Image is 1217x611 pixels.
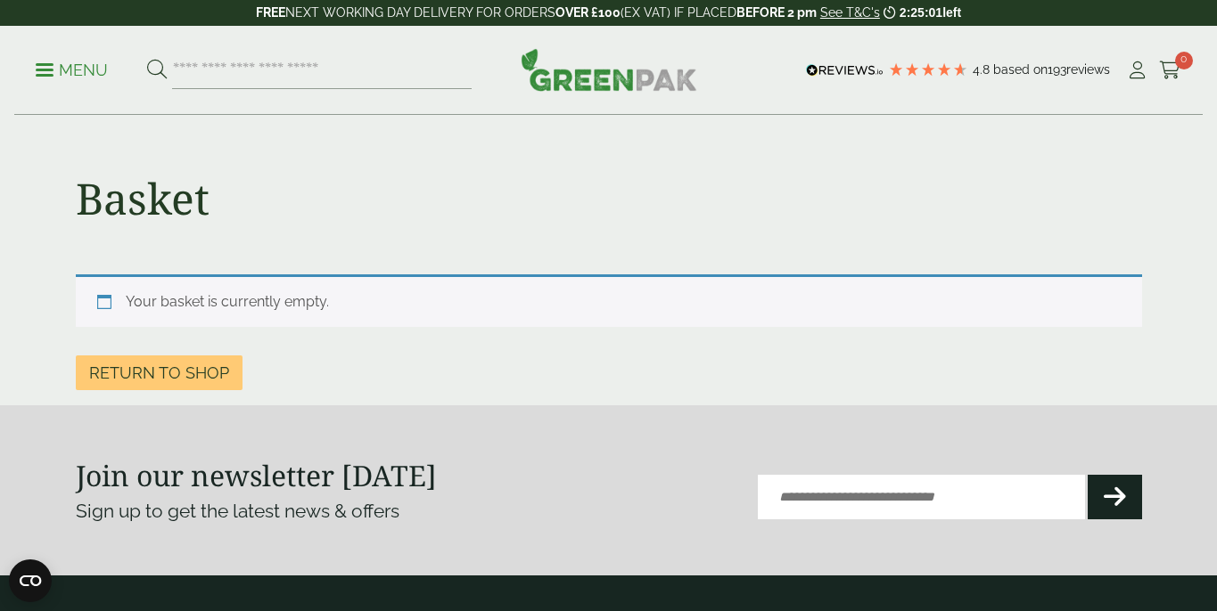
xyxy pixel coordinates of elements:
[736,5,817,20] strong: BEFORE 2 pm
[1048,62,1066,77] span: 193
[76,274,1142,327] div: Your basket is currently empty.
[76,355,243,390] a: Return to shop
[521,48,697,91] img: GreenPak Supplies
[900,5,942,20] span: 2:25:01
[1159,61,1181,79] i: Cart
[820,5,880,20] a: See T&C's
[76,173,210,224] h1: Basket
[942,5,961,20] span: left
[256,5,285,20] strong: FREE
[993,62,1048,77] span: Based on
[888,61,968,77] div: 4.8 Stars
[806,64,884,77] img: REVIEWS.io
[36,60,108,77] a: Menu
[1175,52,1193,69] span: 0
[76,497,555,525] p: Sign up to get the latest news & offers
[76,456,437,494] strong: Join our newsletter [DATE]
[555,5,621,20] strong: OVER £100
[1126,61,1148,79] i: My Account
[973,62,993,77] span: 4.8
[36,60,108,81] p: Menu
[9,559,52,602] button: Open CMP widget
[1066,62,1110,77] span: reviews
[1159,57,1181,84] a: 0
